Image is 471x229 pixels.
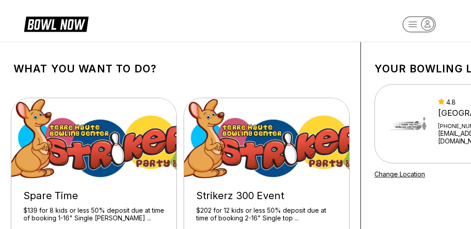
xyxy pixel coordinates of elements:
[196,190,337,202] div: Strikerz 300 Event
[14,62,347,75] h1: What you want to do?
[374,170,425,178] a: Change Location
[387,99,430,149] img: Terre Haute Bowling Center
[196,206,337,222] div: $202 for 12 kids or less 50% deposit due at time of booking 2-16" Single top ...
[184,98,350,180] img: Strikerz 300 Event
[23,206,164,222] div: $139 for 8 kids or less 50% deposit due at time of booking 1-16" Single [PERSON_NAME] ...
[23,190,164,202] div: Spare Time
[11,98,177,180] img: Spare Time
